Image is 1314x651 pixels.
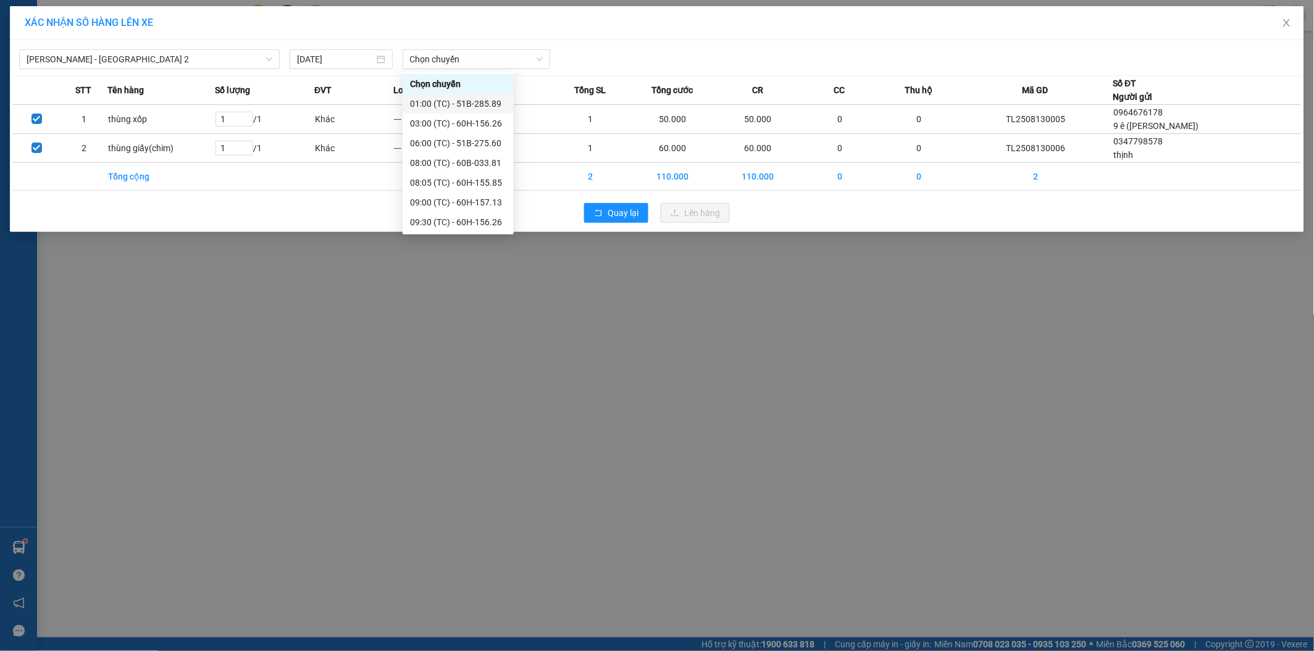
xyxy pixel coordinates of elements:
button: Close [1270,6,1304,41]
button: uploadLên hàng [661,203,730,223]
td: 0 [801,163,880,191]
td: 1 [551,105,630,134]
td: --- [472,134,551,163]
span: STT [76,83,92,97]
td: 2 [61,134,108,163]
td: / 1 [215,134,314,163]
span: 0347798578 [1114,136,1163,146]
td: 0 [801,134,880,163]
span: thịnh [1114,150,1134,160]
div: thịnh [10,40,99,55]
span: Số lượng [215,83,250,97]
td: 0 [879,105,958,134]
td: --- [393,134,472,163]
span: Tên hàng [107,83,144,97]
span: rollback [594,209,603,218]
td: 1 [551,134,630,163]
td: Khác [314,105,393,134]
span: Quay lại [608,206,638,220]
span: CR [752,83,763,97]
td: --- [393,105,472,134]
span: Loại hàng [393,83,432,97]
span: Tổng cước [652,83,693,97]
span: Nhận: [108,12,138,25]
td: / 1 [215,105,314,134]
button: rollbackQuay lại [584,203,648,223]
span: Tổng SL [575,83,606,97]
td: 110.000 [630,163,716,191]
span: Gửi: [10,12,30,25]
td: 60.000 [630,134,716,163]
div: Số ĐT Người gửi [1113,77,1153,104]
td: TL2508130005 [958,105,1113,134]
span: Thu hộ [905,83,932,97]
td: --- [472,105,551,134]
td: 0 [879,134,958,163]
div: Quận 10 [108,10,185,40]
span: 0964676178 [1114,107,1163,117]
td: Tổng cộng [107,163,215,191]
span: XÁC NHẬN SỐ HÀNG LÊN XE [25,17,153,28]
div: đa [108,40,185,55]
td: 50.000 [716,105,801,134]
td: 0 [879,163,958,191]
span: Mã GD [1023,83,1048,97]
span: Chọn chuyến [410,50,543,68]
span: close [1282,18,1292,28]
span: CC [834,83,845,97]
td: Khác [314,134,393,163]
td: 2 [551,163,630,191]
td: 2 [958,163,1113,191]
div: Trạm 3.5 TLài [10,10,99,40]
span: ĐVT [314,83,332,97]
td: 0 [801,105,880,134]
td: 1 [61,105,108,134]
span: Phương Lâm - Sài Gòn 2 [27,50,272,68]
td: 60.000 [716,134,801,163]
td: 50.000 [630,105,716,134]
td: 110.000 [716,163,801,191]
td: thùng giấy(chim) [107,134,215,163]
td: TL2508130006 [958,134,1113,163]
td: thùng xốp [107,105,215,134]
input: 13/08/2025 [297,52,374,66]
div: 075098015465 [10,72,99,87]
span: Ghi chú [472,83,502,97]
span: 9 ê ([PERSON_NAME]) [1114,121,1199,131]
